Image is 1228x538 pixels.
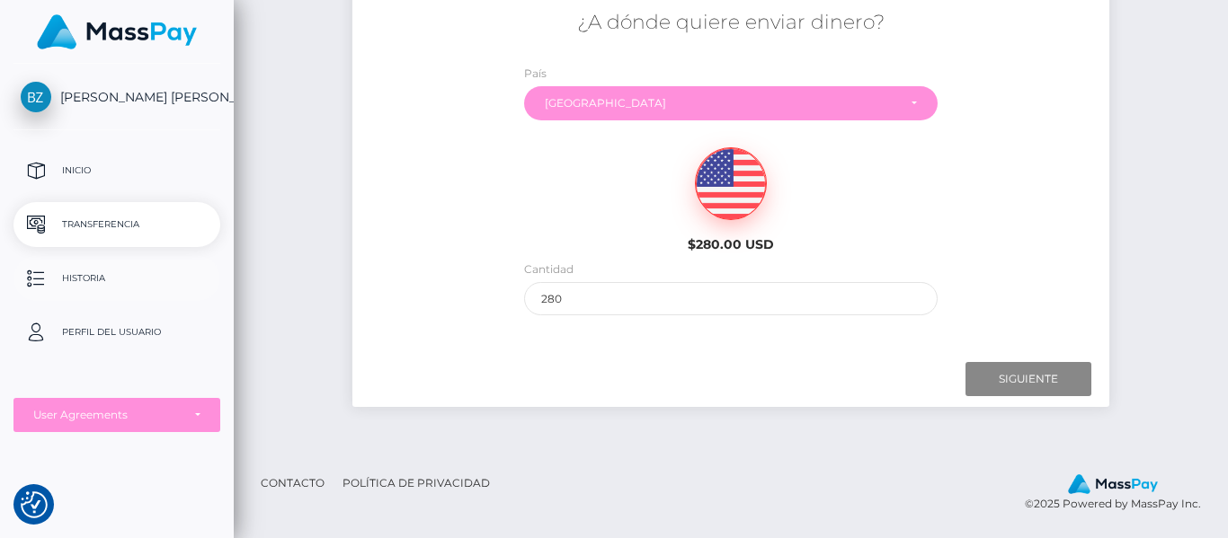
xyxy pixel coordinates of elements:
h6: $280.00 USD [639,237,823,252]
div: User Agreements [33,408,181,422]
label: Cantidad [524,261,574,278]
div: [GEOGRAPHIC_DATA] [545,96,897,110]
input: Cantidad a enviar en USD (Máximo: ) [524,282,939,315]
p: Perfil del usuario [21,319,213,346]
img: MassPay [1068,474,1158,494]
input: Siguiente [965,362,1091,396]
button: Consent Preferences [21,491,48,518]
div: © 2025 Powered by MassPay Inc. [1025,473,1215,513]
button: Argentina [524,86,939,120]
button: User Agreements [13,398,220,432]
h5: ¿A dónde quiere enviar dinero? [366,9,1096,37]
a: Política de privacidad [335,469,497,497]
label: País [524,66,547,82]
a: Contacto [254,469,332,497]
img: Revisit consent button [21,491,48,518]
a: Transferencia [13,202,220,247]
img: USD.png [696,148,766,220]
p: Historia [21,265,213,292]
a: Perfil del usuario [13,310,220,355]
a: Historia [13,256,220,301]
span: [PERSON_NAME] [PERSON_NAME] [13,89,220,105]
p: Inicio [21,157,213,184]
a: Inicio [13,148,220,193]
img: MassPay [37,14,197,49]
p: Transferencia [21,211,213,238]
